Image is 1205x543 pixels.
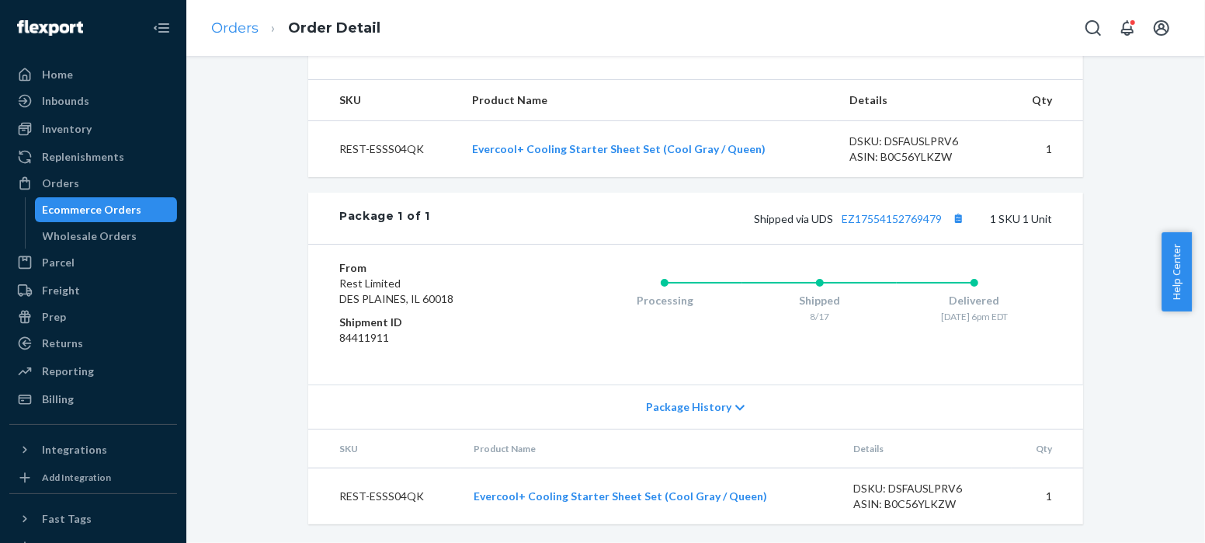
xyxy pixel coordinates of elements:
a: Home [9,62,177,87]
a: Prep [9,305,177,329]
a: Ecommerce Orders [35,197,178,222]
div: Billing [42,392,74,407]
a: Freight [9,278,177,303]
button: Fast Tags [9,506,177,531]
th: Product Name [460,80,838,121]
div: DSKU: DSFAUSLPRV6 [854,481,1000,496]
td: 1 [1008,121,1083,178]
button: Open account menu [1146,12,1177,44]
div: Processing [587,293,742,308]
td: 1 [1012,468,1083,525]
th: Qty [1012,430,1083,468]
div: Prep [42,309,66,325]
div: Parcel [42,255,75,270]
div: Package 1 of 1 [339,208,430,228]
th: Product Name [461,430,842,468]
div: 8/17 [742,310,898,323]
a: Reporting [9,359,177,384]
a: Orders [9,171,177,196]
div: Replenishments [42,149,124,165]
a: Inventory [9,117,177,141]
a: Returns [9,331,177,356]
dd: 84411911 [339,330,525,346]
div: [DATE] 6pm EDT [897,310,1052,323]
button: Open Search Box [1078,12,1109,44]
th: SKU [308,80,460,121]
dt: From [339,260,525,276]
a: Evercool+ Cooling Starter Sheet Set (Cool Gray / Queen) [473,142,766,155]
div: Integrations [42,442,107,458]
th: SKU [308,430,461,468]
div: Reporting [42,364,94,379]
div: Wholesale Orders [43,228,137,244]
span: Rest Limited DES PLAINES, IL 60018 [339,277,453,305]
div: ASIN: B0C56YLKZW [854,496,1000,512]
span: Shipped via UDS [754,212,968,225]
div: Home [42,67,73,82]
ol: breadcrumbs [199,5,393,51]
a: EZ17554152769479 [842,212,942,225]
div: Inbounds [42,93,89,109]
td: REST-ESSS04QK [308,121,460,178]
a: Order Detail [288,19,380,37]
button: Help Center [1162,232,1192,312]
a: Add Integration [9,468,177,487]
a: Billing [9,387,177,412]
div: ASIN: B0C56YLKZW [849,149,995,165]
th: Qty [1008,80,1083,121]
dt: Shipment ID [339,315,525,330]
div: Orders [42,176,79,191]
div: Inventory [42,121,92,137]
div: DSKU: DSFAUSLPRV6 [849,134,995,149]
button: Close Navigation [146,12,177,44]
div: Fast Tags [42,511,92,527]
a: Replenishments [9,144,177,169]
a: Evercool+ Cooling Starter Sheet Set (Cool Gray / Queen) [474,489,767,503]
div: Returns [42,336,83,351]
img: Flexport logo [17,20,83,36]
td: REST-ESSS04QK [308,468,461,525]
span: Package History [646,399,731,415]
div: Add Integration [42,471,111,484]
button: Open notifications [1112,12,1143,44]
th: Details [837,80,1008,121]
th: Details [842,430,1012,468]
div: Delivered [897,293,1052,308]
div: Freight [42,283,80,298]
div: 1 SKU 1 Unit [430,208,1052,228]
div: Shipped [742,293,898,308]
a: Inbounds [9,89,177,113]
div: Ecommerce Orders [43,202,142,218]
button: Copy tracking number [948,208,968,228]
a: Orders [211,19,259,37]
a: Wholesale Orders [35,224,178,249]
button: Integrations [9,437,177,462]
a: Parcel [9,250,177,275]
